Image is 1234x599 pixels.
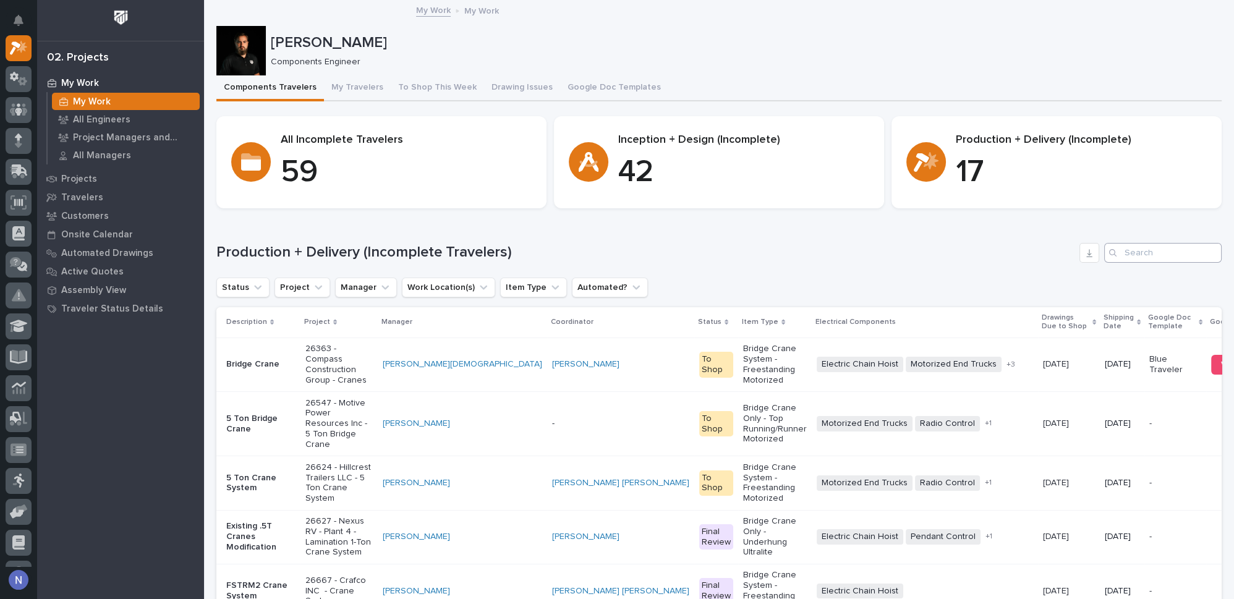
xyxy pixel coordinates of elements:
[61,285,126,296] p: Assembly View
[699,352,733,378] div: To Shop
[37,188,204,206] a: Travelers
[552,418,689,429] p: -
[1105,418,1139,429] p: [DATE]
[618,134,869,147] p: Inception + Design (Incomplete)
[906,529,981,545] span: Pendant Control
[817,357,903,372] span: Electric Chain Hoist
[817,584,903,599] span: Electric Chain Hoist
[305,398,373,450] p: 26547 - Motive Power Resources Inc - 5 Ton Bridge Crane
[464,3,499,17] p: My Work
[37,244,204,262] a: Automated Drawings
[551,315,594,329] p: Coordinator
[500,278,567,297] button: Item Type
[48,147,204,164] a: All Managers
[73,114,130,125] p: All Engineers
[37,169,204,188] a: Projects
[906,357,1002,372] span: Motorized End Trucks
[1105,586,1139,597] p: [DATE]
[61,174,97,185] p: Projects
[985,479,992,486] span: + 1
[1149,478,1201,488] p: -
[48,111,204,128] a: All Engineers
[956,134,1207,147] p: Production + Delivery (Incomplete)
[6,7,32,33] button: Notifications
[109,6,132,29] img: Workspace Logo
[274,278,330,297] button: Project
[1105,532,1139,542] p: [DATE]
[47,51,109,65] div: 02. Projects
[304,315,330,329] p: Project
[1043,357,1071,370] p: [DATE]
[383,478,450,488] a: [PERSON_NAME]
[61,266,124,278] p: Active Quotes
[37,206,204,225] a: Customers
[985,533,992,540] span: + 1
[1149,418,1201,429] p: -
[61,248,153,259] p: Automated Drawings
[1148,311,1196,334] p: Google Doc Template
[416,2,451,17] a: My Work
[1149,532,1201,542] p: -
[1149,354,1201,375] p: Blue Traveler
[216,244,1074,261] h1: Production + Delivery (Incomplete Travelers)
[1105,478,1139,488] p: [DATE]
[383,532,450,542] a: [PERSON_NAME]
[281,134,532,147] p: All Incomplete Travelers
[743,403,807,444] p: Bridge Crane Only - Top Running/Runner Motorized
[271,57,1212,67] p: Components Engineer
[37,299,204,318] a: Traveler Status Details
[1043,584,1071,597] p: [DATE]
[61,192,103,203] p: Travelers
[305,344,373,385] p: 26363 - Compass Construction Group - Cranes
[1042,311,1089,334] p: Drawings Due to Shop
[817,475,913,491] span: Motorized End Trucks
[15,15,32,35] div: Notifications
[73,132,195,143] p: Project Managers and Engineers
[226,473,296,494] p: 5 Ton Crane System
[324,75,391,101] button: My Travelers
[216,278,270,297] button: Status
[305,462,373,504] p: 26624 - Hillcrest Trailers LLC - 5 Ton Crane System
[6,567,32,593] button: users-avatar
[1104,243,1222,263] input: Search
[699,411,733,437] div: To Shop
[73,150,131,161] p: All Managers
[618,154,869,191] p: 42
[1043,416,1071,429] p: [DATE]
[305,516,373,558] p: 26627 - Nexus RV - Plant 4 - Lamination 1-Ton Crane System
[698,315,721,329] p: Status
[37,281,204,299] a: Assembly View
[699,524,733,550] div: Final Review
[61,78,99,89] p: My Work
[915,475,980,491] span: Radio Control
[985,420,992,427] span: + 1
[742,315,778,329] p: Item Type
[48,129,204,146] a: Project Managers and Engineers
[743,462,807,504] p: Bridge Crane System - Freestanding Motorized
[1149,586,1201,597] p: -
[226,359,296,370] p: Bridge Crane
[381,315,412,329] p: Manager
[1104,311,1134,334] p: Shipping Date
[37,74,204,92] a: My Work
[1043,475,1071,488] p: [DATE]
[699,470,733,496] div: To Shop
[61,211,109,222] p: Customers
[743,516,807,558] p: Bridge Crane Only - Underhung Ultralite
[1105,359,1139,370] p: [DATE]
[484,75,560,101] button: Drawing Issues
[552,532,619,542] a: [PERSON_NAME]
[73,96,111,108] p: My Work
[383,586,450,597] a: [PERSON_NAME]
[281,154,532,191] p: 59
[37,225,204,244] a: Onsite Calendar
[226,414,296,435] p: 5 Ton Bridge Crane
[572,278,648,297] button: Automated?
[552,359,619,370] a: [PERSON_NAME]
[552,586,689,597] a: [PERSON_NAME] [PERSON_NAME]
[560,75,668,101] button: Google Doc Templates
[271,34,1217,52] p: [PERSON_NAME]
[743,344,807,385] p: Bridge Crane System - Freestanding Motorized
[815,315,896,329] p: Electrical Components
